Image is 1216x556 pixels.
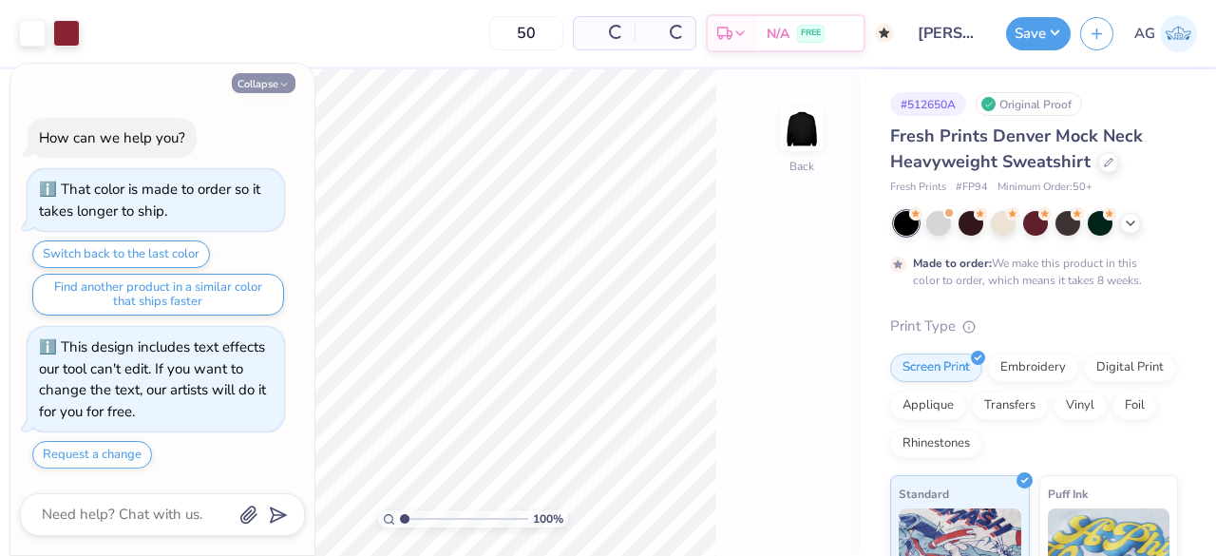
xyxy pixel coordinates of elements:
[32,274,284,316] button: Find another product in a similar color that ships faster
[1134,15,1197,52] a: AG
[32,441,152,469] button: Request a change
[913,256,992,271] strong: Made to order:
[32,240,210,268] button: Switch back to the last color
[890,354,982,382] div: Screen Print
[890,92,966,116] div: # 512650A
[1134,23,1155,45] span: AG
[1112,392,1157,420] div: Foil
[39,337,266,421] div: This design includes text effects our tool can't edit. If you want to change the text, our artist...
[767,24,789,44] span: N/A
[1160,15,1197,52] img: Akshika Gurao
[903,14,997,52] input: Untitled Design
[972,392,1048,420] div: Transfers
[913,255,1147,289] div: We make this product in this color to order, which means it takes 8 weeks.
[39,128,185,147] div: How can we help you?
[890,180,946,196] span: Fresh Prints
[988,354,1078,382] div: Embroidery
[489,16,563,50] input: – –
[899,484,949,504] span: Standard
[890,316,1178,337] div: Print Type
[801,27,821,40] span: FREE
[890,430,982,458] div: Rhinestones
[1006,17,1071,50] button: Save
[976,92,1082,116] div: Original Proof
[1084,354,1176,382] div: Digital Print
[533,510,563,527] span: 100 %
[1054,392,1107,420] div: Vinyl
[956,180,988,196] span: # FP94
[39,180,260,220] div: That color is made to order so it takes longer to ship.
[789,158,814,175] div: Back
[890,125,1143,173] span: Fresh Prints Denver Mock Neck Heavyweight Sweatshirt
[1048,484,1088,504] span: Puff Ink
[232,73,295,93] button: Collapse
[997,180,1092,196] span: Minimum Order: 50 +
[783,110,821,148] img: Back
[890,392,966,420] div: Applique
